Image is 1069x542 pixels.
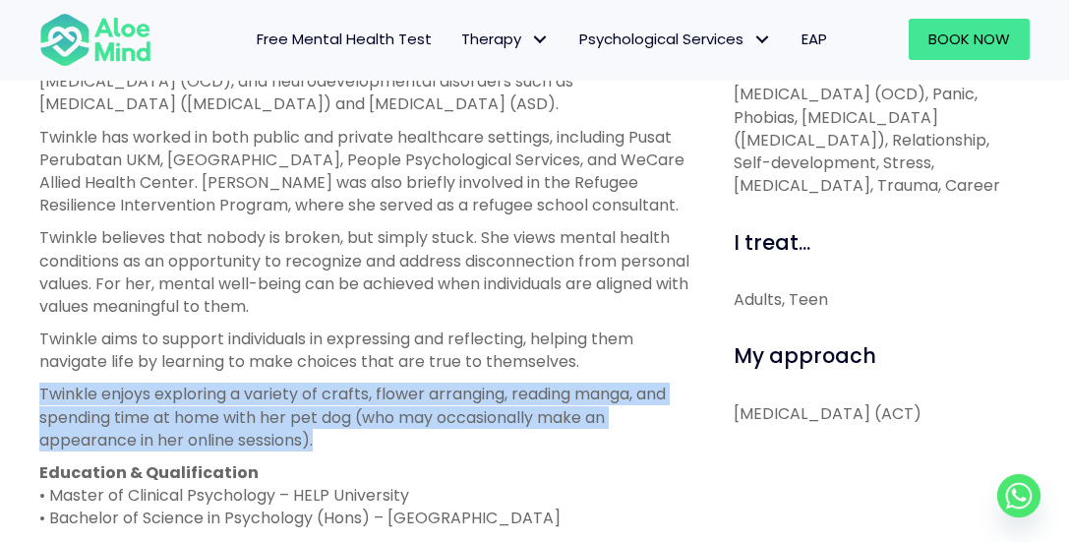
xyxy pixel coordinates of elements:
a: Psychological ServicesPsychological Services: submenu [564,19,787,60]
a: Free Mental Health Test [242,19,446,60]
img: Aloe mind Logo [39,12,151,68]
p: Twinkle believes that nobody is broken, but simply stuck. She views mental health conditions as a... [39,226,689,318]
span: Therapy: submenu [526,26,555,54]
span: EAP [802,29,827,49]
p: Twinkle has worked in both public and private healthcare settings, including Pusat Perubatan UKM,... [39,126,689,217]
p: • Master of Clinical Psychology – HELP University • Bachelor of Science in Psychology (Hons) – [G... [39,461,689,530]
a: Whatsapp [997,474,1040,517]
span: Book Now [928,29,1010,49]
span: Free Mental Health Test [257,29,432,49]
p: Twinkle enjoys exploring a variety of crafts, flower arranging, reading manga, and spending time ... [39,383,689,452]
a: Book Now [909,19,1030,60]
p: [MEDICAL_DATA] (ACT) [734,402,1030,425]
div: Adults, Teen [734,288,1030,311]
strong: Education & Qualification [39,461,259,484]
span: Psychological Services [579,29,772,49]
a: EAP [787,19,842,60]
span: I treat... [734,228,810,257]
span: Psychological Services: submenu [748,26,777,54]
span: Therapy [461,29,550,49]
nav: Menu [171,19,842,60]
a: TherapyTherapy: submenu [446,19,564,60]
p: Twinkle aims to support individuals in expressing and reflecting, helping them navigate life by l... [39,328,689,373]
span: My approach [734,341,876,370]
